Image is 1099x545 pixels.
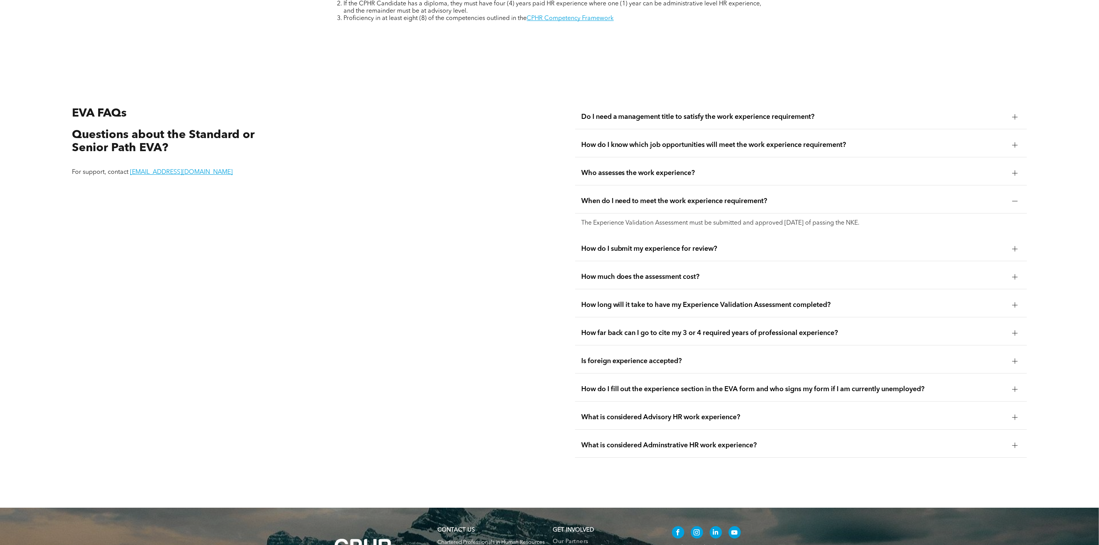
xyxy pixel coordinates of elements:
a: linkedin [710,526,722,540]
a: instagram [691,526,703,540]
span: Is foreign experience accepted? [581,357,1006,365]
span: Do I need a management title to satisfy the work experience requirement? [581,113,1006,121]
span: Who assesses the work experience? [581,169,1006,177]
span: How do I fill out the experience section in the EVA form and who signs my form if I am currently ... [581,385,1006,393]
span: How long will it take to have my Experience Validation Assessment completed? [581,301,1006,309]
a: [EMAIL_ADDRESS][DOMAIN_NAME] [130,169,233,175]
span: How do I submit my experience for review? [581,245,1006,253]
span: When do I need to meet the work experience requirement? [581,197,1006,205]
p: The Experience Validation Assessment must be submitted and approved [DATE] of passing the NKE. [581,220,1021,227]
span: EVA FAQs [72,108,127,119]
a: youtube [729,526,741,540]
li: Proficiency in at least eight (8) of the competencies outlined in the [344,15,771,22]
span: GET INVOLVED [553,527,594,533]
a: CPHR Competency Framework [527,15,614,22]
span: For support, contact [72,169,128,175]
span: What is considered Adminstrative HR work experience? [581,441,1006,450]
li: If the CPHR Candidate has a diploma, they must have four (4) years paid HR experience where one (... [344,0,771,15]
span: How much does the assessment cost? [581,273,1006,281]
a: facebook [672,526,684,540]
a: CONTACT US [438,527,475,533]
span: How far back can I go to cite my 3 or 4 required years of professional experience? [581,329,1006,337]
span: What is considered Advisory HR work experience? [581,413,1006,422]
span: How do I know which job opportunities will meet the work experience requirement? [581,141,1006,149]
span: Questions about the Standard or Senior Path EVA? [72,129,255,154]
